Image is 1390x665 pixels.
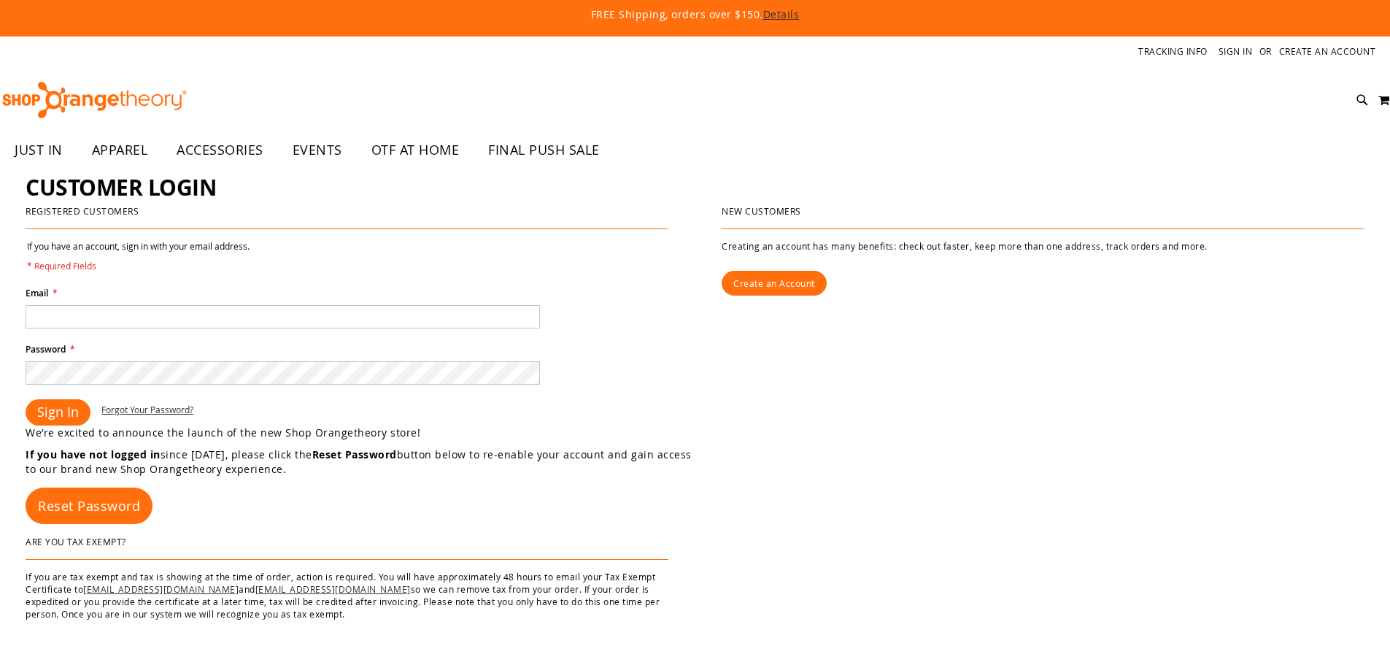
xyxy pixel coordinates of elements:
[1279,45,1376,58] a: Create an Account
[763,7,800,21] a: Details
[722,205,801,217] strong: New Customers
[26,488,152,524] a: Reset Password
[733,277,815,289] span: Create an Account
[357,134,474,167] a: OTF AT HOME
[26,447,161,461] strong: If you have not logged in
[1219,45,1253,58] a: Sign In
[293,134,342,166] span: EVENTS
[474,134,614,167] a: FINAL PUSH SALE
[92,134,148,166] span: APPAREL
[371,134,460,166] span: OTF AT HOME
[26,571,668,621] p: If you are tax exempt and tax is showing at the time of order, action is required. You will have ...
[26,343,66,355] span: Password
[101,404,193,415] span: Forgot Your Password?
[37,403,79,420] span: Sign In
[258,7,1133,22] p: FREE Shipping, orders over $150.
[722,271,827,296] a: Create an Account
[162,134,278,167] a: ACCESSORIES
[488,134,600,166] span: FINAL PUSH SALE
[15,134,63,166] span: JUST IN
[312,447,397,461] strong: Reset Password
[77,134,163,167] a: APPAREL
[26,205,139,217] strong: Registered Customers
[26,536,126,547] strong: Are You Tax Exempt?
[26,172,216,202] span: Customer Login
[1138,45,1208,58] a: Tracking Info
[255,583,411,595] a: [EMAIL_ADDRESS][DOMAIN_NAME]
[38,497,140,515] span: Reset Password
[26,447,695,477] p: since [DATE], please click the button below to re-enable your account and gain access to our bran...
[26,287,48,299] span: Email
[26,240,251,272] legend: If you have an account, sign in with your email address.
[101,404,193,416] a: Forgot Your Password?
[177,134,263,166] span: ACCESSORIES
[26,426,695,440] p: We’re excited to announce the launch of the new Shop Orangetheory store!
[722,240,1364,253] p: Creating an account has many benefits: check out faster, keep more than one address, track orders...
[27,260,250,272] span: * Required Fields
[278,134,357,167] a: EVENTS
[26,399,90,426] button: Sign In
[83,583,239,595] a: [EMAIL_ADDRESS][DOMAIN_NAME]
